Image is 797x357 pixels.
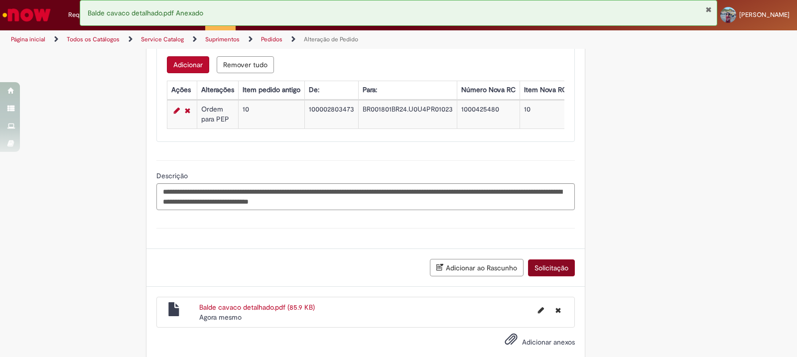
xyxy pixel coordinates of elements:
[261,35,282,43] a: Pedidos
[739,10,790,19] span: [PERSON_NAME]
[520,81,571,100] th: Item Nova RC
[199,313,242,322] span: Agora mesmo
[520,101,571,129] td: 10
[7,30,524,49] ul: Trilhas de página
[1,5,52,25] img: ServiceNow
[705,5,712,13] button: Fechar Notificação
[532,302,550,318] button: Editar nome de arquivo Balde cavaco detalhado.pdf
[358,101,457,129] td: BR001801BR24.U0U4PR01023
[199,313,242,322] time: 01/10/2025 12:53:57
[141,35,184,43] a: Service Catalog
[528,259,575,276] button: Solicitação
[502,330,520,353] button: Adicionar anexos
[217,56,274,73] button: Remove all rows for Alterações
[199,303,315,312] a: Balde cavaco detalhado.pdf (85.9 KB)
[304,101,358,129] td: 100002803473
[238,81,304,100] th: Item pedido antigo
[197,101,238,129] td: Ordem para PEP
[156,171,190,180] span: Descrição
[167,81,197,100] th: Ações
[205,35,240,43] a: Suprimentos
[68,10,103,20] span: Requisições
[197,81,238,100] th: Alterações
[11,35,45,43] a: Página inicial
[457,101,520,129] td: 1000425480
[156,183,575,210] textarea: Descrição
[182,105,193,117] a: Remover linha 1
[67,35,120,43] a: Todos os Catálogos
[430,259,524,276] button: Adicionar ao Rascunho
[358,81,457,100] th: Para:
[304,81,358,100] th: De:
[167,56,209,73] button: Add a row for Alterações
[457,81,520,100] th: Número Nova RC
[238,101,304,129] td: 10
[171,105,182,117] a: Editar Linha 1
[522,338,575,347] span: Adicionar anexos
[88,8,203,17] span: Balde cavaco detalhado.pdf Anexado
[304,35,358,43] a: Alteração de Pedido
[549,302,567,318] button: Excluir Balde cavaco detalhado.pdf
